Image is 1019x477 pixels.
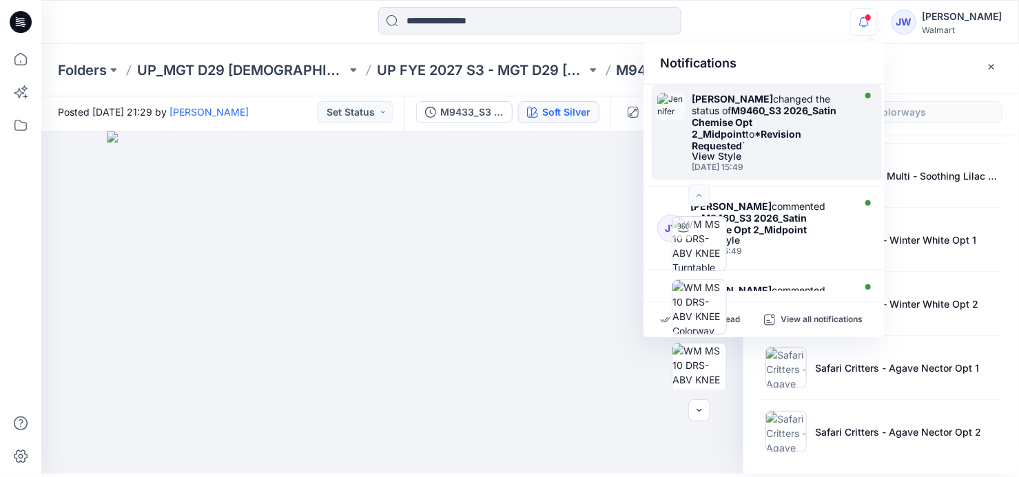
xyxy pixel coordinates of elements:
p: Palm Tree Boat Multi - Soothing Lilac Opt 2 [815,169,997,183]
a: Folders [58,61,107,80]
p: Pink Flamingo - Winter White Opt 2 [815,297,978,311]
span: Posted [DATE] 21:29 by [58,105,249,119]
img: WM MS 10 DRS-ABV KNEE Front wo Avatar [672,343,726,397]
div: Walmart [922,25,1002,35]
p: Safari Critters - Agave Nector Opt 1 [815,361,979,375]
img: Safari Critters - Agave Nector Opt 1 [765,347,807,388]
button: Soft Silver [518,101,599,123]
img: Jennifer Yerkes [657,93,685,120]
div: View Style [690,235,850,245]
a: UP_MGT D29 [DEMOGRAPHIC_DATA] Sleep [137,61,347,80]
img: WM MS 10 DRS-ABV KNEE Turntable with Avatar [672,217,726,271]
strong: *Revision Requested [692,128,801,151]
div: JW [892,10,916,34]
strong: M9460_S3 2026_Satin Chemise Opt 2_Midpoint [690,212,807,235]
p: Safari Critters - Agave Nector Opt 2 [815,425,981,439]
button: M9433_S3 2026_Value Chemise_Midpoint [416,101,513,123]
p: View all notifications [781,314,863,326]
div: changed the status of to ` [692,93,850,151]
a: UP FYE 2027 S3 - MGT D29 [DEMOGRAPHIC_DATA] Sleepwear [377,61,586,80]
p: M9433_S3 2026_Value Chemise_Midpoint [617,61,826,80]
div: View Style [692,151,850,161]
p: Pink Flamingo - Winter White Opt 1 [815,233,976,247]
div: commented on [690,200,850,235]
div: JY [657,214,685,242]
div: Friday, September 26, 2025 15:49 [690,246,850,256]
div: commented on [690,284,850,319]
img: eyJhbGciOiJIUzI1NiIsImtpZCI6IjAiLCJzbHQiOiJzZXMiLCJ0eXAiOiJKV1QifQ.eyJkYXRhIjp7InR5cGUiOiJzdG9yYW... [107,131,677,474]
a: [PERSON_NAME] [169,106,249,118]
div: Friday, September 26, 2025 15:49 [692,162,850,172]
strong: M9460_S3 2026_Satin Chemise Opt 2_Midpoint [692,105,836,140]
div: M9433_S3 2026_Value Chemise_Midpoint [440,105,504,120]
img: Safari Critters - Agave Nector Opt 2 [765,411,807,452]
div: [PERSON_NAME] [922,8,1002,25]
strong: [PERSON_NAME] [692,93,773,105]
div: Soft Silver [542,105,590,120]
div: Notifications [644,43,885,85]
strong: [PERSON_NAME] [690,200,772,212]
img: WM MS 10 DRS-ABV KNEE Colorway wo Avatar [672,280,726,334]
